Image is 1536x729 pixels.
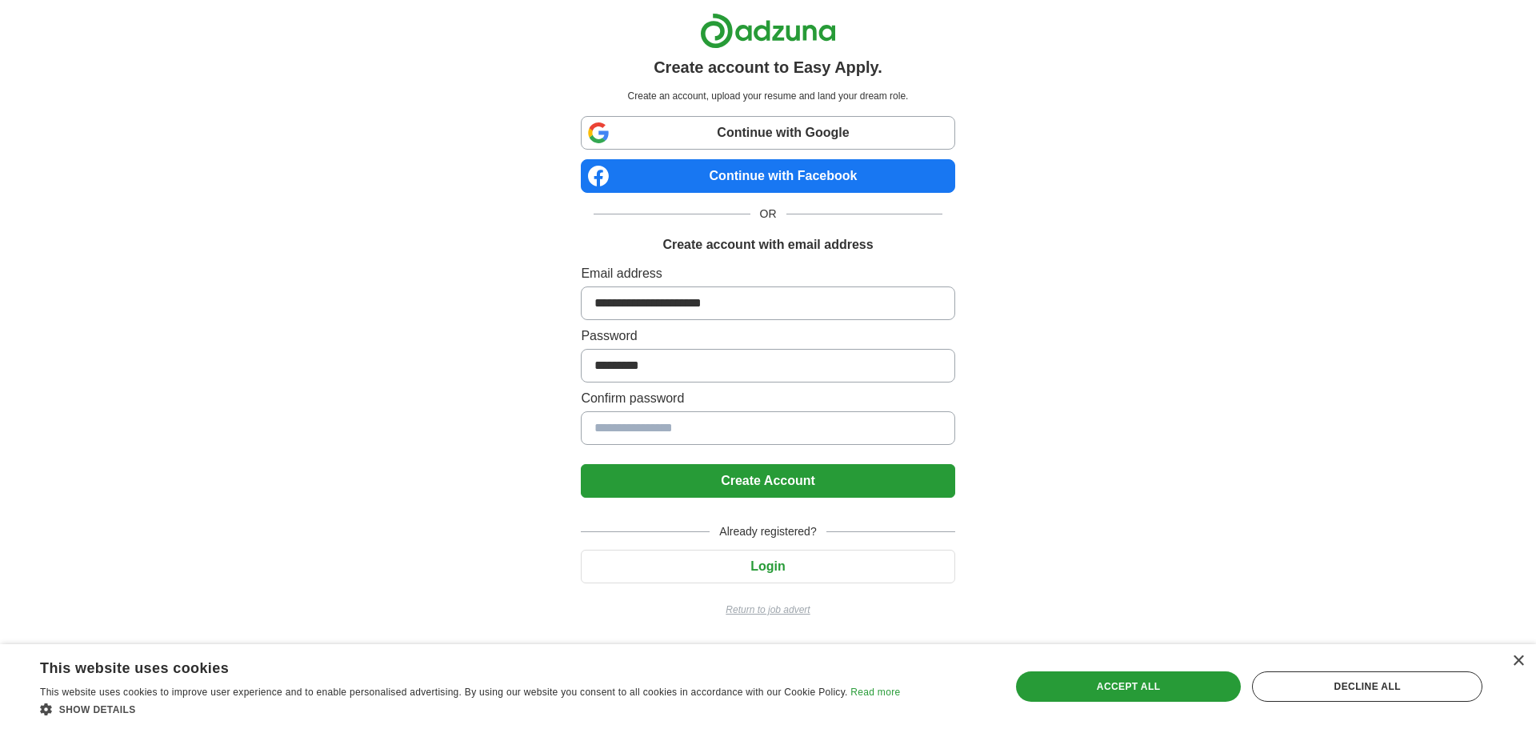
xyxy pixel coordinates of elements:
[581,550,954,583] button: Login
[750,206,786,222] span: OR
[700,13,836,49] img: Adzuna logo
[1016,671,1242,702] div: Accept all
[581,389,954,408] label: Confirm password
[850,687,900,698] a: Read more, opens a new window
[581,264,954,283] label: Email address
[40,701,900,717] div: Show details
[59,704,136,715] span: Show details
[581,559,954,573] a: Login
[662,235,873,254] h1: Create account with email address
[581,603,954,617] a: Return to job advert
[40,687,848,698] span: This website uses cookies to improve user experience and to enable personalised advertising. By u...
[584,89,951,103] p: Create an account, upload your resume and land your dream role.
[40,654,860,678] div: This website uses cookies
[710,523,826,540] span: Already registered?
[581,159,954,193] a: Continue with Facebook
[1252,671,1482,702] div: Decline all
[1512,655,1524,667] div: Close
[654,55,882,79] h1: Create account to Easy Apply.
[581,326,954,346] label: Password
[581,116,954,150] a: Continue with Google
[581,464,954,498] button: Create Account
